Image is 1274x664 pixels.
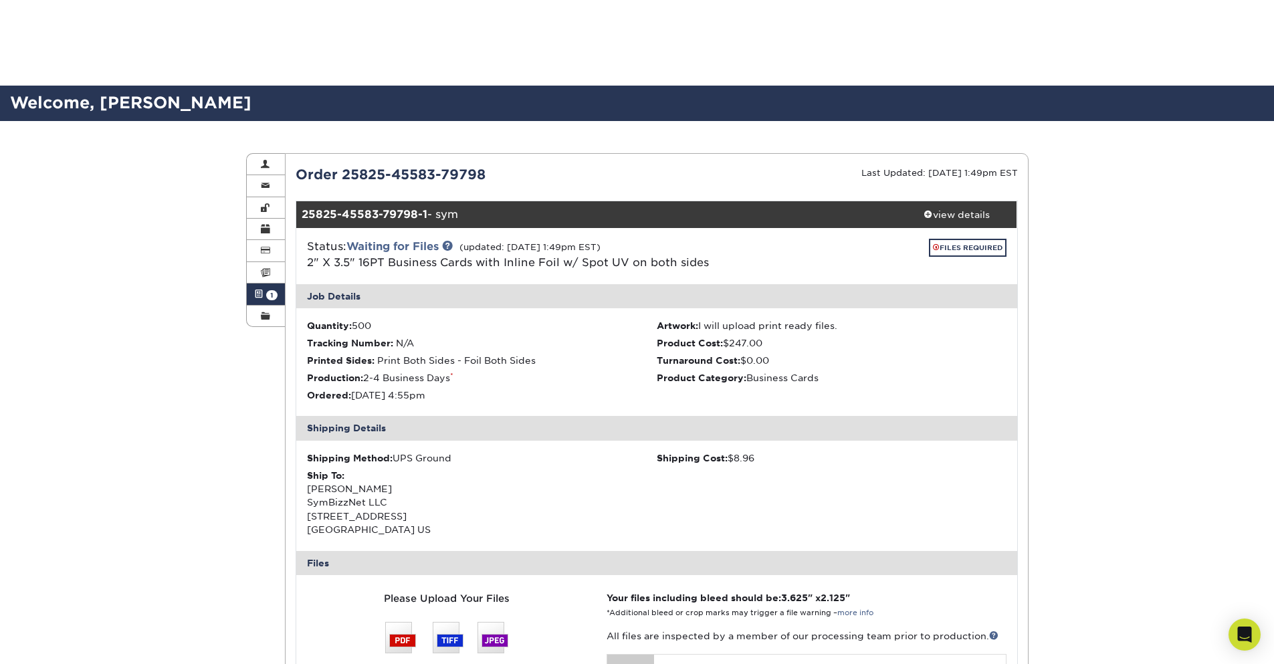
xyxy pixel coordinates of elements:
[657,320,698,331] strong: Artwork:
[307,320,352,331] strong: Quantity:
[657,371,1006,384] li: Business Cards
[307,470,344,481] strong: Ship To:
[657,319,1006,332] li: I will upload print ready files.
[607,608,873,617] small: *Additional bleed or crop marks may trigger a file warning –
[307,372,363,383] strong: Production:
[266,290,278,300] span: 1
[307,390,351,401] strong: Ordered:
[286,164,657,185] div: Order 25825-45583-79798
[247,284,286,305] a: 1
[781,592,808,603] span: 3.625
[657,453,728,463] strong: Shipping Cost:
[607,592,850,603] strong: Your files including bleed should be: " x "
[821,592,845,603] span: 2.125
[657,355,740,366] strong: Turnaround Cost:
[377,355,536,366] span: Print Both Sides - Foil Both Sides
[307,371,657,384] li: 2-4 Business Days
[307,469,657,537] div: [PERSON_NAME] SymBizzNet LLC [STREET_ADDRESS] [GEOGRAPHIC_DATA] US
[307,389,657,402] li: [DATE] 4:55pm
[459,242,601,252] small: (updated: [DATE] 1:49pm EST)
[346,240,439,253] a: Waiting for Files
[307,319,657,332] li: 500
[307,453,393,463] strong: Shipping Method:
[307,355,375,366] strong: Printed Sides:
[929,239,1006,257] a: FILES REQUIRED
[302,208,427,221] strong: 25825-45583-79798-1
[307,591,587,606] div: Please Upload Your Files
[307,451,657,465] div: UPS Ground
[296,551,1017,575] div: Files
[296,201,897,228] div: - sym
[296,284,1017,308] div: Job Details
[607,629,1006,643] p: All files are inspected by a member of our processing team prior to production.
[897,208,1017,221] div: view details
[297,239,776,271] div: Status:
[1229,619,1261,651] div: Open Intercom Messenger
[657,372,746,383] strong: Product Category:
[657,336,1006,350] li: $247.00
[396,338,414,348] span: N/A
[657,451,1006,465] div: $8.96
[861,168,1018,178] small: Last Updated: [DATE] 1:49pm EST
[307,256,709,269] a: 2" X 3.5" 16PT Business Cards with Inline Foil w/ Spot UV on both sides
[897,201,1017,228] a: view details
[837,608,873,617] a: more info
[657,354,1006,367] li: $0.00
[307,338,393,348] strong: Tracking Number:
[385,622,508,653] img: We accept: PSD, TIFF, or JPEG (JPG)
[296,416,1017,440] div: Shipping Details
[657,338,723,348] strong: Product Cost:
